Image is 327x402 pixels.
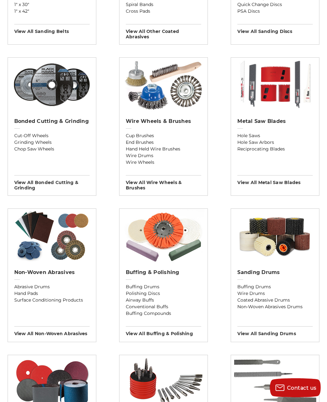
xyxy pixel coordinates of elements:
[237,132,313,139] a: Hole Saws
[237,118,313,124] h2: Metal Saw Blades
[237,297,313,303] a: Coated Abrasive Drums
[126,152,201,159] a: Wire Drums
[14,326,90,336] h3: View All non-woven abrasives
[234,58,316,112] img: Metal Saw Blades
[237,24,313,34] h3: View All sanding discs
[126,297,201,303] a: Airway Buffs
[126,146,201,152] a: Hand Held Wire Brushes
[237,326,313,336] h3: View All sanding drums
[126,310,201,317] a: Buffing Compounds
[14,284,90,290] a: Abrasive Drums
[126,139,201,146] a: End Brushes
[126,132,201,139] a: Cup Brushes
[126,326,201,336] h3: View All buffing & polishing
[123,209,205,263] img: Buffing & Polishing
[14,269,90,276] h2: Non-woven Abrasives
[231,209,319,263] img: Sanding Drums
[14,24,90,34] h3: View All sanding belts
[14,175,90,191] h3: View All bonded cutting & grinding
[14,8,90,15] a: 1" x 42"
[237,290,313,297] a: Wire Drums
[14,132,90,139] a: Cut-Off Wheels
[237,146,313,152] a: Reciprocating Blades
[126,1,201,8] a: Spiral Bands
[126,24,201,40] h3: View All other coated abrasives
[237,284,313,290] a: Buffing Drums
[11,209,93,263] img: Non-woven Abrasives
[270,378,321,397] button: Contact us
[237,269,313,276] h2: Sanding Drums
[237,175,313,185] h3: View All metal saw blades
[126,284,201,290] a: Buffing Drums
[237,139,313,146] a: Hole Saw Arbors
[126,303,201,310] a: Conventional Buffs
[237,1,313,8] a: Quick Change Discs
[126,290,201,297] a: Polishing Discs
[126,269,201,276] h2: Buffing & Polishing
[14,290,90,297] a: Hand Pads
[237,8,313,15] a: PSA Discs
[126,118,201,124] h2: Wire Wheels & Brushes
[237,303,313,310] a: Non-Woven Abrasives Drums
[14,118,90,124] h2: Bonded Cutting & Grinding
[14,1,90,8] a: 1" x 30"
[126,8,201,15] a: Cross Pads
[123,58,205,112] img: Wire Wheels & Brushes
[14,146,90,152] a: Chop Saw Wheels
[126,175,201,191] h3: View All wire wheels & brushes
[14,139,90,146] a: Grinding Wheels
[126,159,201,166] a: Wire Wheels
[287,385,317,391] span: Contact us
[11,58,93,112] img: Bonded Cutting & Grinding
[14,297,90,303] a: Surface Conditioning Products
